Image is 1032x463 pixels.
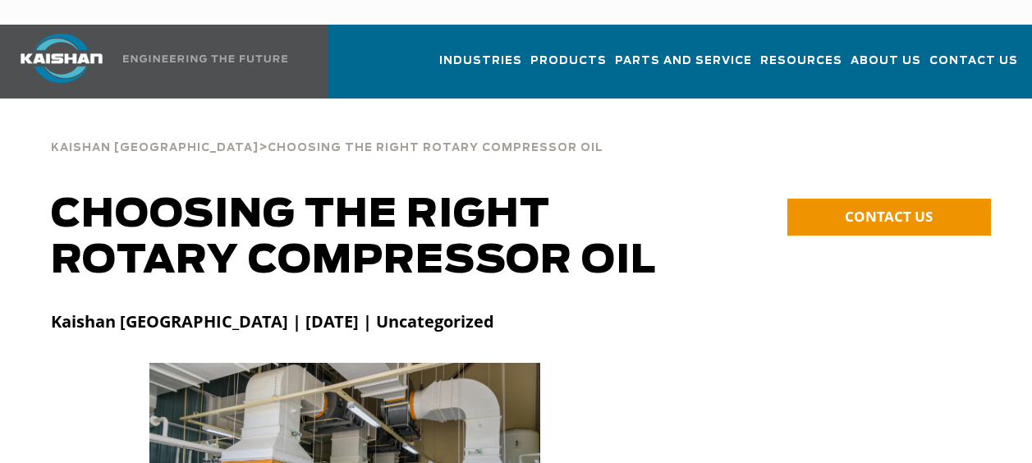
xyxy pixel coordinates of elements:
a: Contact Us [929,39,1018,95]
a: Products [530,39,607,95]
div: > [51,123,603,161]
span: Choosing the Right Rotary Compressor Oil [268,143,603,154]
a: Resources [760,39,842,95]
strong: Kaishan [GEOGRAPHIC_DATA] | [DATE] | Uncategorized [51,310,494,332]
span: Parts and Service [615,52,752,71]
a: About Us [851,39,921,95]
span: CONTACT US [845,207,933,226]
span: Kaishan [GEOGRAPHIC_DATA] [51,143,259,154]
img: Engineering the future [123,55,287,62]
a: Choosing the Right Rotary Compressor Oil [268,140,603,154]
span: About Us [851,52,921,71]
span: Products [530,52,607,71]
span: Industries [439,52,522,71]
a: Industries [439,39,522,95]
span: Contact Us [929,52,1018,71]
a: Parts and Service [615,39,752,95]
a: Kaishan [GEOGRAPHIC_DATA] [51,140,259,154]
a: CONTACT US [787,199,991,236]
span: Resources [760,52,842,71]
h1: Choosing the Right Rotary Compressor Oil [51,192,743,284]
